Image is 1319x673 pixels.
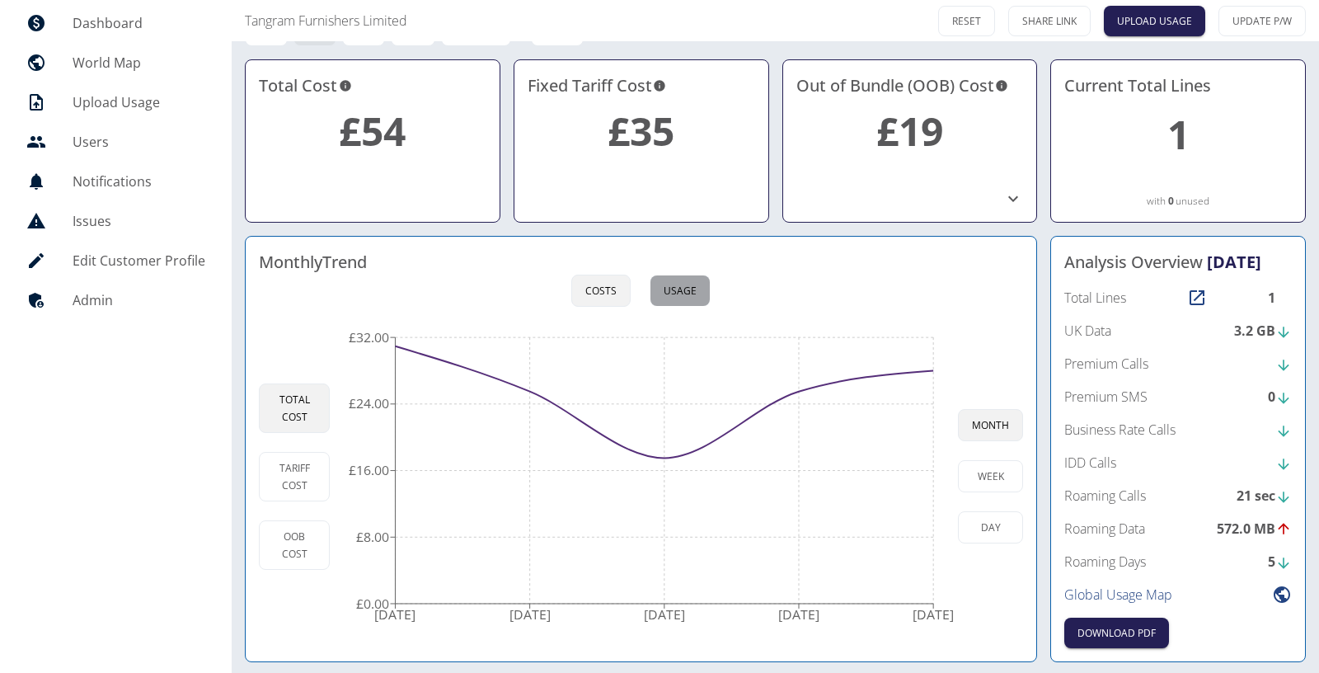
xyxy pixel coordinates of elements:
button: UPDATE P/W [1218,6,1306,36]
h4: Current Total Lines [1064,73,1292,101]
a: £35 [608,104,674,158]
h4: Analysis Overview [1064,250,1292,275]
button: Download PDF [1064,618,1169,648]
a: Tangram Furnishers Limited [245,11,407,31]
a: 0 [1168,194,1174,209]
div: 5 [1268,552,1292,572]
p: Premium Calls [1064,354,1148,374]
div: 1 [1268,288,1292,308]
h5: Edit Customer Profile [73,251,205,271]
tspan: [DATE] [644,605,685,624]
a: 1 [1167,107,1190,161]
p: IDD Calls [1064,453,1116,473]
a: Roaming Data572.0 MB [1064,519,1292,539]
tspan: £24.00 [349,394,389,412]
a: Dashboard [13,3,218,43]
h4: Out of Bundle (OOB) Cost [796,73,1024,98]
a: Roaming Days5 [1064,552,1292,572]
h5: Dashboard [73,13,205,33]
div: 3.2 GB [1234,321,1292,341]
a: Notifications [13,162,218,201]
a: £19 [876,104,943,158]
svg: This is your recurring contracted cost [653,73,666,98]
h5: Users [73,132,205,152]
a: Premium SMS0 [1064,387,1292,407]
a: Admin [13,280,218,320]
a: Global Usage Map [1064,585,1292,605]
h5: Upload Usage [73,92,205,112]
tspan: [DATE] [375,605,416,624]
svg: This is the total charges incurred over 2 months [339,73,352,98]
button: Total Cost [259,384,330,433]
a: IDD Calls [1064,453,1292,473]
tspan: £0.00 [356,594,389,612]
svg: Costs outside of your fixed tariff [995,73,1008,98]
h5: Notifications [73,172,205,191]
p: Premium SMS [1064,387,1148,407]
button: Usage [650,275,711,307]
a: Users [13,122,218,162]
tspan: £16.00 [349,461,389,479]
p: Roaming Calls [1064,486,1146,506]
div: 0 [1268,387,1292,407]
h4: Monthly Trend [259,250,367,275]
a: Issues [13,201,218,241]
button: OOB Cost [259,520,330,570]
tspan: [DATE] [778,605,819,624]
div: 21 sec [1237,486,1292,506]
a: UPLOAD USAGE [1104,6,1205,36]
button: Costs [571,275,631,307]
button: day [958,511,1023,544]
p: Total Lines [1064,288,1126,308]
button: week [958,460,1023,492]
a: Edit Customer Profile [13,241,218,280]
p: Global Usage Map [1064,585,1172,605]
button: SHARE LINK [1008,6,1091,36]
a: Upload Usage [13,82,218,122]
a: £54 [339,104,406,158]
tspan: [DATE] [509,605,551,624]
a: Total Lines1 [1064,288,1292,308]
h5: Admin [73,290,205,310]
p: UK Data [1064,321,1111,341]
p: Roaming Days [1064,552,1146,572]
tspan: £32.00 [349,327,389,346]
h4: Total Cost [259,73,486,98]
button: RESET [938,6,995,36]
span: [DATE] [1207,251,1261,273]
tspan: £8.00 [356,528,389,546]
tspan: [DATE] [913,605,954,624]
p: with unused [1064,194,1292,209]
h4: Fixed Tariff Cost [528,73,755,98]
a: UK Data3.2 GB [1064,321,1292,341]
a: Premium Calls [1064,354,1292,374]
p: Business Rate Calls [1064,420,1176,440]
a: Roaming Calls21 sec [1064,486,1292,506]
a: World Map [13,43,218,82]
p: Roaming Data [1064,519,1145,539]
button: month [958,409,1023,441]
button: Tariff Cost [259,452,330,501]
a: Business Rate Calls [1064,420,1292,440]
div: 572.0 MB [1217,519,1292,539]
h5: World Map [73,53,205,73]
h5: Issues [73,211,205,231]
